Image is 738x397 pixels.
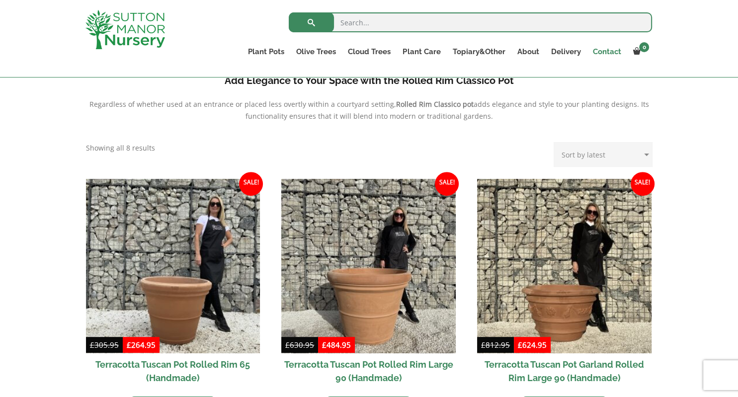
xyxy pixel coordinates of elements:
span: Sale! [435,172,459,196]
b: Add Elegance to Your Space with the Rolled Rim Classico Pot [225,75,514,86]
select: Shop order [554,142,653,167]
span: 0 [639,42,649,52]
a: Plant Pots [242,45,290,59]
span: £ [90,340,94,350]
span: Regardless of whether used at an entrance or placed less overtly within a courtyard setting, [89,99,396,109]
span: Sale! [239,172,263,196]
span: £ [518,340,522,350]
a: Plant Care [397,45,446,59]
h2: Terracotta Tuscan Pot Rolled Rim Large 90 (Handmade) [281,353,456,389]
bdi: 630.95 [285,340,314,350]
img: Terracotta Tuscan Pot Garland Rolled Rim Large 90 (Handmade) [477,179,652,353]
bdi: 305.95 [90,340,119,350]
a: Sale! Terracotta Tuscan Pot Rolled Rim Large 90 (Handmade) [281,179,456,389]
h2: Terracotta Tuscan Pot Garland Rolled Rim Large 90 (Handmade) [477,353,652,389]
h2: Terracotta Tuscan Pot Rolled Rim 65 (Handmade) [86,353,260,389]
bdi: 484.95 [322,340,351,350]
b: Rolled Rim Classico pot [396,99,474,109]
span: £ [127,340,131,350]
a: About [511,45,545,59]
bdi: 264.95 [127,340,156,350]
a: Topiary&Other [446,45,511,59]
a: Olive Trees [290,45,342,59]
span: Sale! [631,172,655,196]
a: Sale! Terracotta Tuscan Pot Rolled Rim 65 (Handmade) [86,179,260,389]
span: £ [481,340,486,350]
span: £ [285,340,290,350]
a: Contact [586,45,627,59]
a: 0 [627,45,652,59]
img: Terracotta Tuscan Pot Rolled Rim 65 (Handmade) [86,179,260,353]
p: Showing all 8 results [86,142,155,154]
a: Sale! Terracotta Tuscan Pot Garland Rolled Rim Large 90 (Handmade) [477,179,652,389]
input: Search... [289,12,652,32]
img: Terracotta Tuscan Pot Rolled Rim Large 90 (Handmade) [281,179,456,353]
bdi: 624.95 [518,340,547,350]
img: logo [85,10,165,49]
a: Cloud Trees [342,45,397,59]
a: Delivery [545,45,586,59]
bdi: 812.95 [481,340,510,350]
span: £ [322,340,327,350]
